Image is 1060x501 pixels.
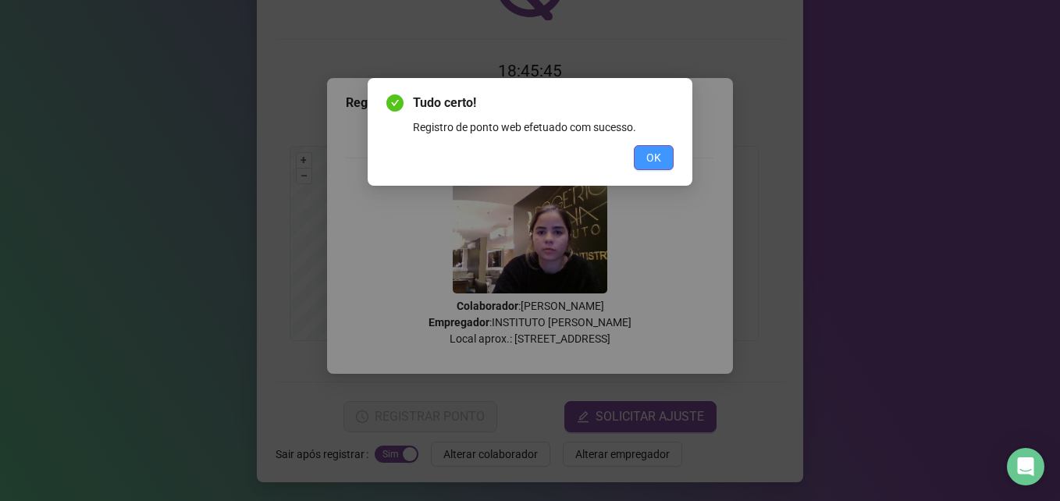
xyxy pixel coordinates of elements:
span: Tudo certo! [413,94,674,112]
div: Registro de ponto web efetuado com sucesso. [413,119,674,136]
span: OK [646,149,661,166]
div: Open Intercom Messenger [1007,448,1044,485]
span: check-circle [386,94,404,112]
button: OK [634,145,674,170]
